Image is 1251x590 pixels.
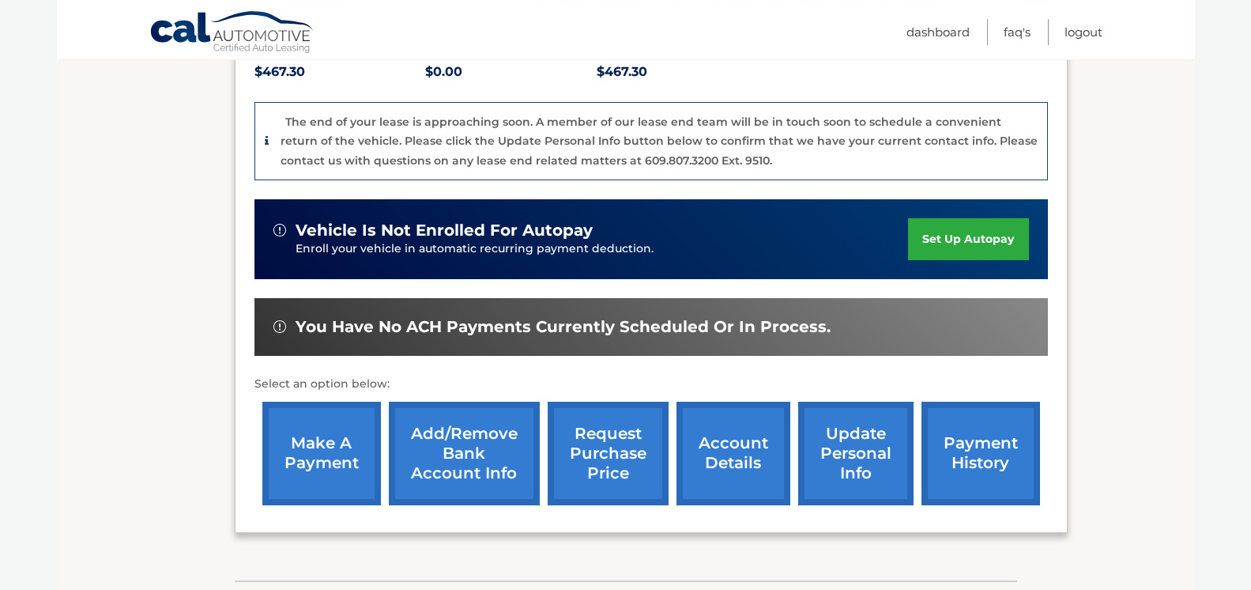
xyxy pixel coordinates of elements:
[908,218,1028,260] a: set up autopay
[1004,19,1031,45] a: FAQ's
[425,61,597,83] p: $0.00
[389,402,540,505] a: Add/Remove bank account info
[149,10,315,56] a: Cal Automotive
[296,240,909,258] p: Enroll your vehicle in automatic recurring payment deduction.
[281,115,1038,168] p: The end of your lease is approaching soon. A member of our lease end team will be in touch soon t...
[296,317,831,337] span: You have no ACH payments currently scheduled or in process.
[906,19,970,45] a: Dashboard
[273,224,286,236] img: alert-white.svg
[921,402,1040,505] a: payment history
[676,402,790,505] a: account details
[262,402,381,505] a: make a payment
[597,61,768,83] p: $467.30
[296,221,593,240] span: vehicle is not enrolled for autopay
[1064,19,1102,45] a: Logout
[548,402,669,505] a: request purchase price
[254,375,1048,394] p: Select an option below:
[273,320,286,333] img: alert-white.svg
[254,61,426,83] p: $467.30
[798,402,914,505] a: update personal info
